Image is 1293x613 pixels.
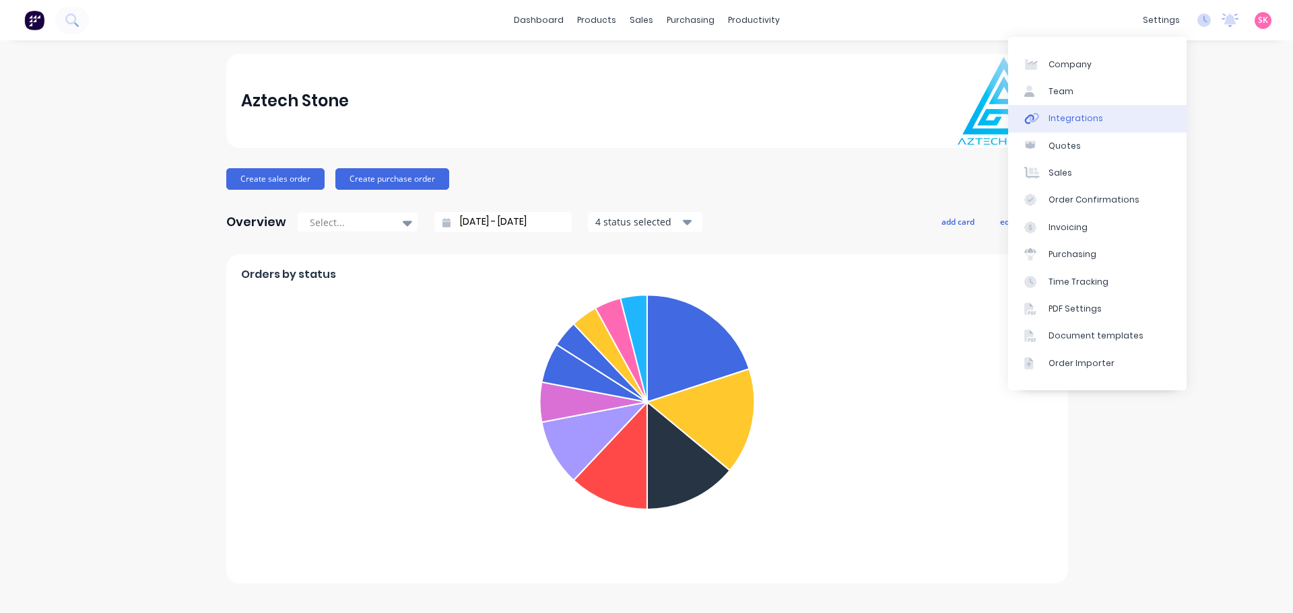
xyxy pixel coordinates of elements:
[1008,214,1187,241] a: Invoicing
[1136,10,1187,30] div: settings
[1008,133,1187,159] a: Quotes
[570,10,623,30] div: products
[1049,167,1072,179] div: Sales
[721,10,787,30] div: productivity
[933,213,983,230] button: add card
[1008,268,1187,295] a: Time Tracking
[1049,112,1103,124] div: Integrations
[1049,59,1092,71] div: Company
[1008,78,1187,105] a: Team
[623,10,660,30] div: sales
[226,209,286,236] div: Overview
[1008,50,1187,77] a: Company
[1049,303,1102,315] div: PDF Settings
[335,168,449,190] button: Create purchase order
[226,168,325,190] button: Create sales order
[1008,186,1187,213] a: Order Confirmations
[1049,194,1139,206] div: Order Confirmations
[1008,322,1187,349] a: Document templates
[1008,295,1187,322] a: PDF Settings
[958,57,1052,145] img: Aztech Stone
[1049,330,1143,342] div: Document templates
[241,87,349,114] div: Aztech Stone
[1008,159,1187,186] a: Sales
[660,10,721,30] div: purchasing
[1008,241,1187,268] a: Purchasing
[1049,357,1115,369] div: Order Importer
[1049,221,1088,233] div: Invoicing
[1049,85,1073,98] div: Team
[1049,276,1108,288] div: Time Tracking
[241,266,336,283] span: Orders by status
[1008,350,1187,377] a: Order Importer
[1258,14,1268,26] span: SK
[1008,105,1187,132] a: Integrations
[507,10,570,30] a: dashboard
[588,212,702,232] button: 4 status selected
[991,213,1067,230] button: edit dashboard
[1049,248,1096,260] div: Purchasing
[595,215,680,229] div: 4 status selected
[1049,140,1081,152] div: Quotes
[24,10,44,30] img: Factory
